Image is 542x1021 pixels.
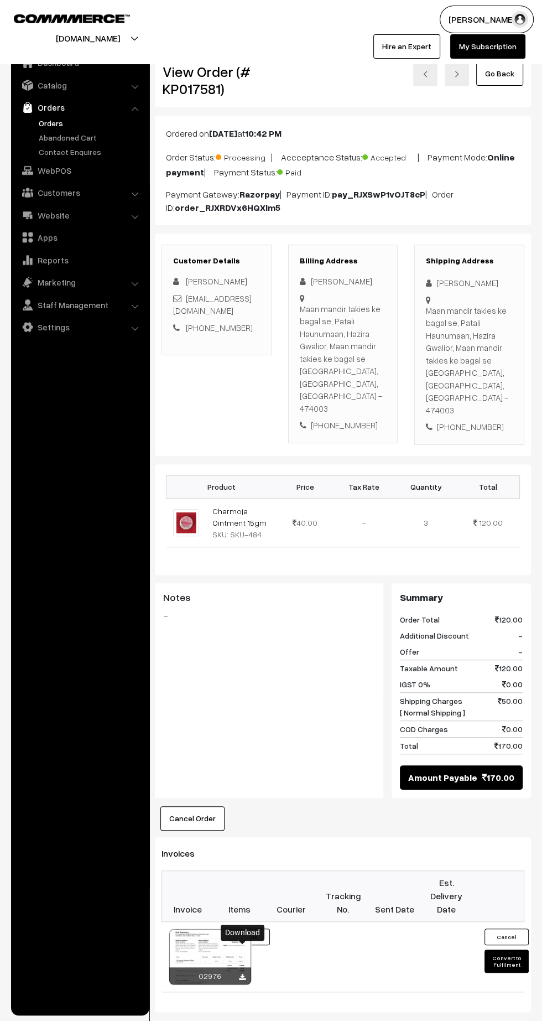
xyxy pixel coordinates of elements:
[454,71,460,77] img: right-arrow.png
[14,227,145,247] a: Apps
[36,146,145,158] a: Contact Enquires
[400,740,418,752] span: Total
[212,528,270,540] div: SKU: SKU-484
[424,518,428,527] span: 3
[173,256,260,266] h3: Customer Details
[14,272,145,292] a: Marketing
[209,128,237,139] b: [DATE]
[221,925,264,941] div: Download
[175,202,280,213] b: order_RJXRDVx6HQXlm5
[333,498,395,547] td: -
[400,630,469,641] span: Additional Discount
[408,771,477,784] span: Amount Payable
[422,71,429,77] img: left-arrow.png
[212,506,267,527] a: Charmoja Ointment 15gm
[166,475,277,498] th: Product
[400,662,458,674] span: Taxable Amount
[300,419,387,432] div: [PHONE_NUMBER]
[14,160,145,180] a: WebPOS
[479,518,503,527] span: 120.00
[400,614,440,625] span: Order Total
[14,97,145,117] a: Orders
[14,250,145,270] a: Reports
[14,317,145,337] a: Settings
[502,723,523,735] span: 0.00
[484,929,529,945] button: Cancel
[245,128,282,139] b: 10:42 PM
[426,277,513,289] div: [PERSON_NAME]
[186,323,253,333] a: [PHONE_NUMBER]
[17,24,159,52] button: [DOMAIN_NAME]
[369,870,421,921] th: Sent Date
[14,11,111,24] a: COMMMERCE
[14,183,145,203] a: Customers
[512,11,528,28] img: user
[213,870,265,921] th: Items
[166,149,520,179] p: Order Status: | Accceptance Status: | Payment Mode: | Payment Status:
[36,132,145,143] a: Abandoned Cart
[300,275,387,288] div: [PERSON_NAME]
[440,6,534,33] button: [PERSON_NAME]
[161,848,208,859] span: Invoices
[14,205,145,225] a: Website
[332,189,425,200] b: pay_RJXSwP1vOJT8cP
[173,509,199,536] img: CHARMOJA.jpg
[482,771,514,784] span: 170.00
[160,806,225,831] button: Cancel Order
[166,188,520,214] p: Payment Gateway: | Payment ID: | Order ID:
[300,256,387,266] h3: Billing Address
[14,295,145,315] a: Staff Management
[186,276,247,286] span: [PERSON_NAME]
[518,646,523,657] span: -
[420,870,472,921] th: Est. Delivery Date
[494,740,523,752] span: 170.00
[166,127,520,140] p: Ordered on at
[14,75,145,95] a: Catalog
[362,149,418,163] span: Accepted
[239,189,280,200] b: Razorpay
[317,870,369,921] th: Tracking No.
[173,293,252,316] a: [EMAIL_ADDRESS][DOMAIN_NAME]
[277,164,332,178] span: Paid
[450,34,525,59] a: My Subscription
[265,870,317,921] th: Courier
[476,61,523,86] a: Go Back
[395,475,457,498] th: Quantity
[400,695,465,718] span: Shipping Charges [ Normal Shipping ]
[14,14,130,23] img: COMMMERCE
[169,967,251,984] div: 02976
[426,421,513,433] div: [PHONE_NUMBER]
[518,630,523,641] span: -
[163,592,375,604] h3: Notes
[484,950,529,973] button: Convert to Fulfilment
[373,34,440,59] a: Hire an Expert
[502,678,523,690] span: 0.00
[163,609,375,622] blockquote: -
[163,63,272,97] h2: View Order (# KP017581)
[498,695,523,718] span: 50.00
[216,149,271,163] span: Processing
[300,303,387,415] div: Maan mandir takies ke bagal se, Patali Haunumaan, Hazira Gwalior, Maan mandir takies ke bagal se ...
[277,475,333,498] th: Price
[36,117,145,129] a: Orders
[400,592,523,604] h3: Summary
[400,723,448,735] span: COD Charges
[495,662,523,674] span: 120.00
[293,518,317,527] span: 40.00
[457,475,519,498] th: Total
[426,256,513,266] h3: Shipping Address
[426,304,513,417] div: Maan mandir takies ke bagal se, Patali Haunumaan, Hazira Gwalior, Maan mandir takies ke bagal se ...
[162,870,214,921] th: Invoice
[400,646,419,657] span: Offer
[333,475,395,498] th: Tax Rate
[495,614,523,625] span: 120.00
[400,678,430,690] span: IGST 0%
